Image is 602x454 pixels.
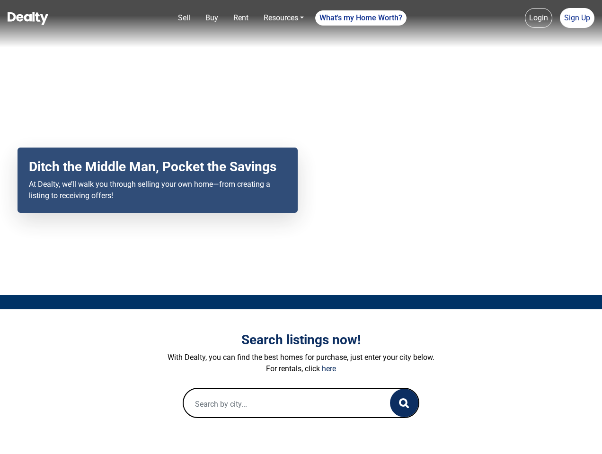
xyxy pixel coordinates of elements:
a: here [322,364,336,373]
a: Buy [202,9,222,27]
p: With Dealty, you can find the best homes for purchase, just enter your city below. [38,352,564,363]
a: Resources [260,9,308,27]
h2: Ditch the Middle Man, Pocket the Savings [29,159,286,175]
p: At Dealty, we’ll walk you through selling your own home—from creating a listing to receiving offers! [29,179,286,201]
input: Search by city... [184,389,371,419]
a: Sell [174,9,194,27]
h3: Search listings now! [38,332,564,348]
a: Login [525,8,552,28]
a: Sign Up [560,8,594,28]
img: Dealty - Buy, Sell & Rent Homes [8,12,48,25]
p: For rentals, click [38,363,564,375]
a: Rent [230,9,252,27]
a: What's my Home Worth? [315,10,407,26]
